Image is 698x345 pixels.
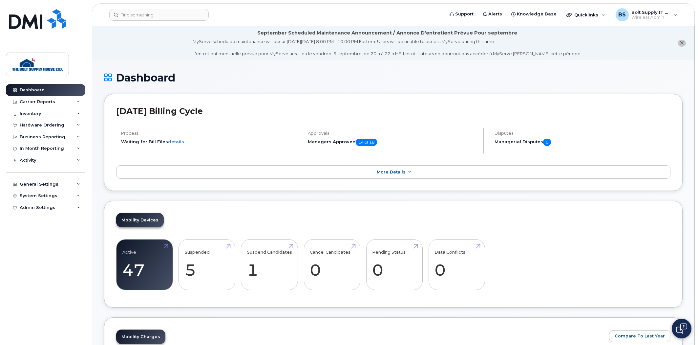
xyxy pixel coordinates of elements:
a: Mobility Devices [116,213,164,227]
button: Compare To Last Year [609,330,670,342]
h5: Managers Approved [308,139,478,146]
a: Data Conflicts 0 [434,243,479,287]
a: details [168,139,184,144]
a: Mobility Charges [116,330,165,344]
a: Suspend Candidates 1 [247,243,292,287]
span: Compare To Last Year [615,333,665,339]
button: close notification [678,40,686,47]
span: 14 of 18 [356,139,377,146]
h4: Process [121,131,291,136]
h2: [DATE] Billing Cycle [116,106,670,116]
h4: Approvals [308,131,478,136]
h4: Disputes [495,131,670,136]
span: More Details [377,170,406,174]
div: September Scheduled Maintenance Announcement / Annonce D'entretient Prévue Pour septembre [257,30,517,36]
h5: Managerial Disputes [495,139,670,146]
a: Suspended 5 [185,243,229,287]
span: 0 [543,139,551,146]
div: MyServe scheduled maintenance will occur [DATE][DATE] 8:00 PM - 10:00 PM Eastern. Users will be u... [193,38,582,57]
a: Cancel Candidates 0 [310,243,354,287]
li: Waiting for Bill Files [121,139,291,145]
img: Open chat [676,323,687,334]
h1: Dashboard [104,72,683,83]
a: Active 47 [122,243,167,287]
a: Pending Status 0 [372,243,416,287]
